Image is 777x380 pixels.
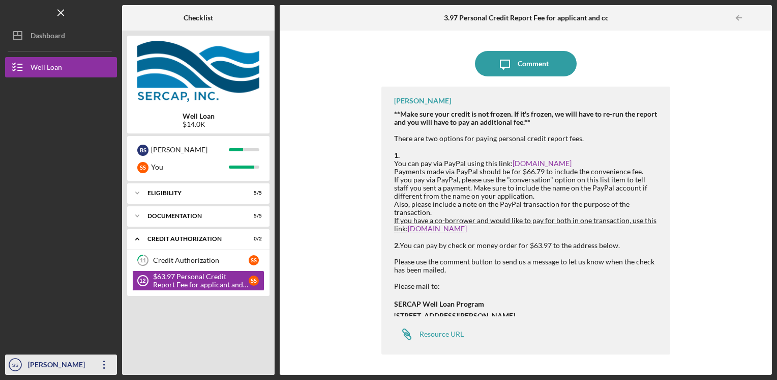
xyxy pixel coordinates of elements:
div: $14.0K [183,120,215,128]
div: Also, please include a note on the PayPal transaction for the purpose of the transaction. [394,200,661,216]
b: Well Loan [183,112,215,120]
div: CREDIT AUTHORIZATION [147,236,236,242]
div: There are two options for paying personal credit report fees. [394,134,661,143]
a: 12$63.97 Personal Credit Report Fee for applicant and co borrowerSS [132,270,264,291]
img: Product logo [127,41,270,102]
text: SS [12,362,19,368]
div: [PERSON_NAME] [394,97,451,105]
strong: 2. [394,241,400,250]
div: S S [249,255,259,265]
div: If you pay via PayPal, please use the "conversation" option on this list item to tell staff you s... [394,176,661,200]
div: 5 / 5 [244,190,262,196]
a: 11Credit AuthorizationSS [132,250,264,270]
b: $63.97 Personal Credit Report Fee for applicant and co borrower [436,14,641,22]
div: Comment [518,51,549,76]
div: 0 / 2 [244,236,262,242]
div: B S [137,145,148,156]
div: 5 / 5 [244,213,262,219]
strong: **Make sure your credit is not frozen. If it's frozen, we will have to re-run the report and you ... [394,110,657,126]
button: SS[PERSON_NAME] [5,355,117,375]
div: S S [137,162,148,173]
div: Credit Authorization [153,256,249,264]
div: [PERSON_NAME] [25,355,92,377]
strong: 1. [394,151,400,159]
div: $63.97 Personal Credit Report Fee for applicant and co borrower [153,273,249,289]
div: Please mail to: [394,282,661,290]
div: Documentation [147,213,236,219]
div: You can pay via PayPal using this link: [394,159,661,168]
div: [PERSON_NAME] [151,141,229,158]
div: Well Loan [31,57,62,80]
tspan: 11 [140,257,146,264]
tspan: 12 [139,278,145,284]
b: Checklist [184,14,213,22]
div: S S [249,276,259,286]
div: Please use the comment button to send us a message to let us know when the check has been mailed. [394,258,661,274]
button: Well Loan [5,57,117,77]
div: Payments made via PayPal should be for $66.79 to include the convenience fee. [394,168,661,176]
button: Comment [475,51,577,76]
a: Resource URL [394,324,464,344]
div: Dashboard [31,25,65,48]
strong: SERCAP Well Loan Program [394,300,484,308]
div: You [151,158,229,176]
span: If you have a co-borrower and would like to pay for both in one transaction, use this link: [394,216,656,233]
div: Resource URL [420,330,464,338]
button: Dashboard [5,25,117,46]
div: You can pay by check or money order for $63.97 to the address below. [394,241,661,250]
div: Eligibility [147,190,236,196]
strong: [STREET_ADDRESS][PERSON_NAME] [394,311,515,320]
a: [DOMAIN_NAME] [408,224,467,233]
a: [DOMAIN_NAME] [513,159,572,168]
